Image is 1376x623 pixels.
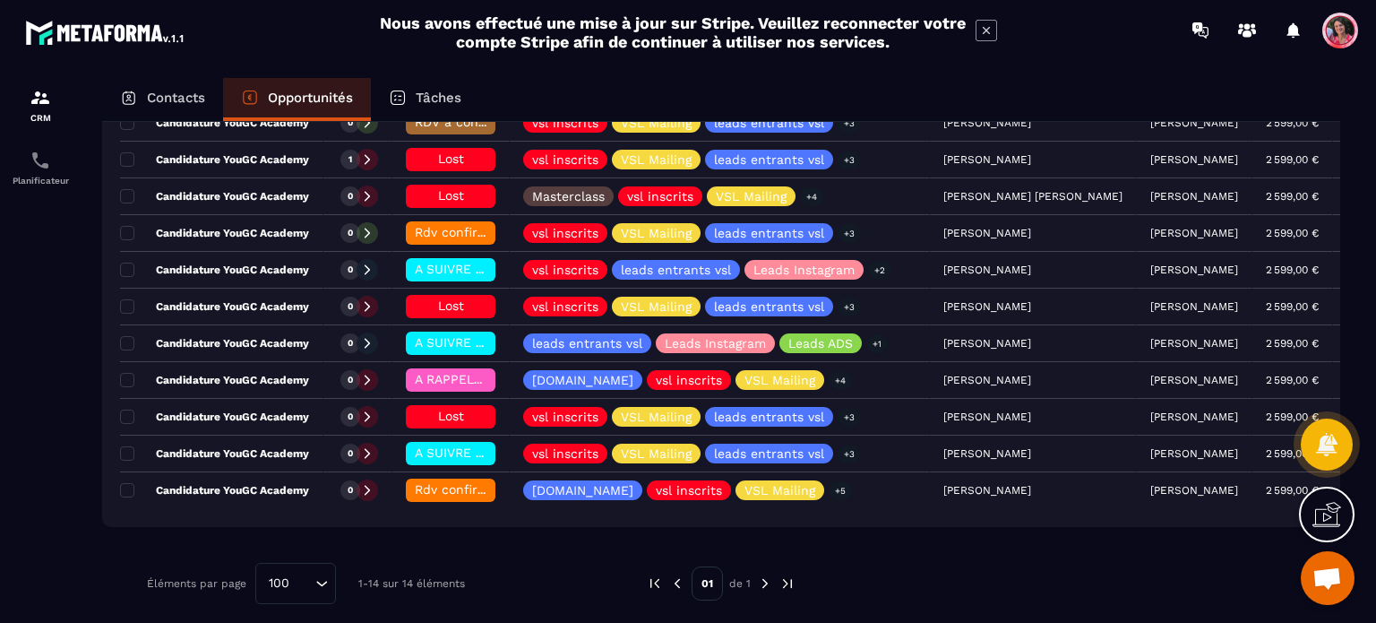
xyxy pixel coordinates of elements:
p: 2 599,00 € [1266,447,1319,460]
p: 2 599,00 € [1266,300,1319,313]
p: [PERSON_NAME] [1150,374,1238,386]
p: [PERSON_NAME] [1150,300,1238,313]
p: [PERSON_NAME] [1150,484,1238,497]
p: vsl inscrits [532,411,598,423]
span: Lost [438,188,464,203]
p: vsl inscrits [532,117,598,129]
p: 0 [348,411,353,423]
p: 0 [348,227,353,239]
p: [PERSON_NAME] [1150,117,1238,129]
p: 2 599,00 € [1266,337,1319,350]
p: Candidature YouGC Academy [120,483,309,498]
p: Éléments par page [147,577,246,590]
p: 0 [348,190,353,203]
span: 100 [262,574,296,593]
img: scheduler [30,150,51,171]
p: Candidature YouGC Academy [120,410,309,424]
span: Rdv confirmé ✅ [415,482,516,497]
p: 0 [348,447,353,460]
p: Candidature YouGC Academy [120,116,309,130]
input: Search for option [296,574,311,593]
p: vsl inscrits [656,484,722,497]
p: +4 [800,187,823,206]
img: prev [647,575,663,592]
img: prev [669,575,685,592]
img: next [757,575,773,592]
p: [PERSON_NAME] [1150,447,1238,460]
p: VSL Mailing [621,227,692,239]
a: Opportunités [223,78,371,121]
p: CRM [4,113,76,123]
p: 2 599,00 € [1266,374,1319,386]
p: Tâches [416,90,461,106]
h2: Nous avons effectué une mise à jour sur Stripe. Veuillez reconnecter votre compte Stripe afin de ... [379,13,967,51]
p: Contacts [147,90,205,106]
p: [PERSON_NAME] [1150,264,1238,276]
p: +3 [838,408,861,427]
p: vsl inscrits [627,190,693,203]
p: vsl inscrits [532,227,598,239]
p: Candidature YouGC Academy [120,263,309,277]
p: 0 [348,484,353,497]
a: schedulerschedulerPlanificateur [4,136,76,199]
span: Lost [438,299,464,313]
img: formation [30,87,51,108]
p: +3 [838,445,861,463]
p: vsl inscrits [532,264,598,276]
p: de 1 [729,576,751,591]
p: 0 [348,300,353,313]
p: Candidature YouGC Academy [120,446,309,461]
p: +3 [838,224,861,243]
p: leads entrants vsl [532,337,642,350]
span: RDV à conf. A RAPPELER [415,115,565,129]
p: 2 599,00 € [1266,264,1319,276]
p: Masterclass [532,190,605,203]
p: VSL Mailing [621,300,692,313]
p: Candidature YouGC Academy [120,189,309,203]
p: [PERSON_NAME] [1150,153,1238,166]
p: vsl inscrits [532,153,598,166]
p: Leads Instagram [665,337,766,350]
p: Opportunités [268,90,353,106]
p: [PERSON_NAME] [1150,190,1238,203]
p: Planificateur [4,176,76,186]
p: [DOMAIN_NAME] [532,484,633,497]
p: 01 [692,567,723,601]
p: 0 [348,117,353,129]
p: +3 [838,114,861,133]
p: vsl inscrits [532,300,598,313]
p: +4 [829,371,852,390]
p: 0 [348,374,353,386]
span: A SUIVRE ⏳ [415,446,491,460]
p: leads entrants vsl [714,300,824,313]
p: 1-14 sur 14 éléments [358,577,465,590]
p: [DOMAIN_NAME] [532,374,633,386]
p: +3 [838,298,861,316]
span: Lost [438,151,464,166]
p: 2 599,00 € [1266,153,1319,166]
img: logo [25,16,186,48]
span: A SUIVRE ⏳ [415,262,491,276]
p: 2 599,00 € [1266,117,1319,129]
span: Rdv confirmé ✅ [415,225,516,239]
p: [PERSON_NAME] [1150,227,1238,239]
p: VSL Mailing [621,447,692,460]
span: Lost [438,409,464,423]
p: [PERSON_NAME] [1150,411,1238,423]
p: vsl inscrits [532,447,598,460]
p: 1 [348,153,352,166]
p: Candidature YouGC Academy [120,226,309,240]
p: 2 599,00 € [1266,227,1319,239]
p: 0 [348,264,353,276]
p: leads entrants vsl [714,447,824,460]
p: +3 [838,151,861,169]
p: [PERSON_NAME] [1150,337,1238,350]
p: leads entrants vsl [714,153,824,166]
p: VSL Mailing [621,153,692,166]
p: VSL Mailing [621,117,692,129]
p: 0 [348,337,353,350]
p: 2 599,00 € [1266,411,1319,423]
p: +2 [868,261,891,280]
p: 2 599,00 € [1266,190,1319,203]
a: formationformationCRM [4,74,76,136]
